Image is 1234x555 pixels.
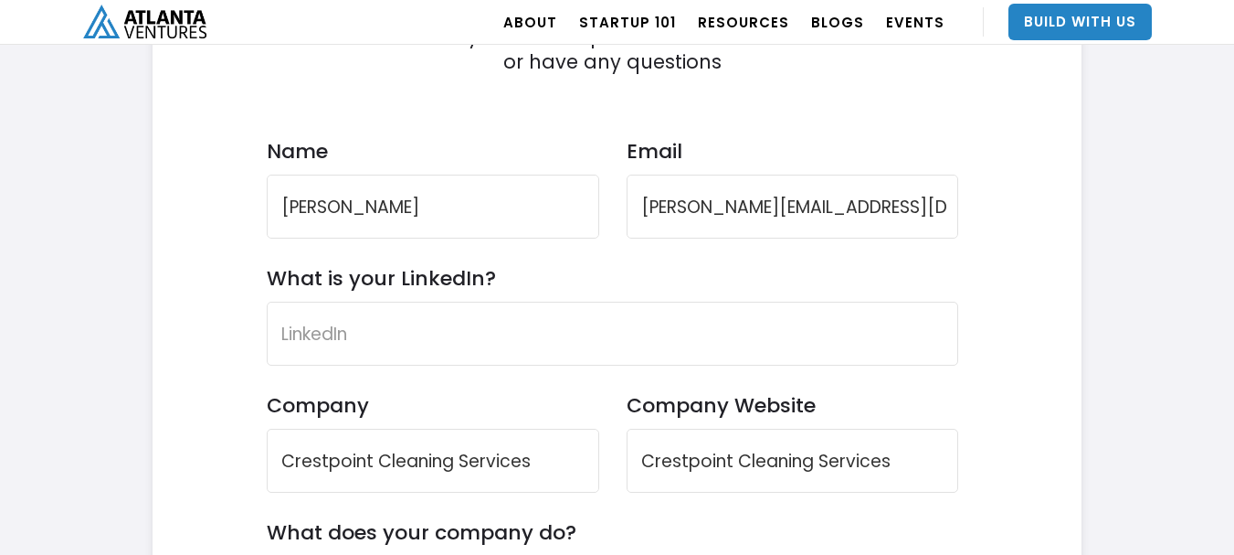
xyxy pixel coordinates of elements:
input: Company Website [627,429,959,493]
a: Build With Us [1008,4,1152,40]
label: What does your company do? [267,520,576,545]
label: Email [627,139,959,164]
input: LinkedIn [267,302,959,366]
input: Full Name [267,175,599,239]
label: Company Website [627,393,959,418]
div: Reach out if you want to partner with Atlanta Ventures or have any questions [335,24,889,75]
label: Company [267,393,599,418]
label: What is your LinkedIn? [267,266,496,291]
input: Company Email [627,175,959,239]
input: Company Name [267,429,599,493]
label: Name [267,139,599,164]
